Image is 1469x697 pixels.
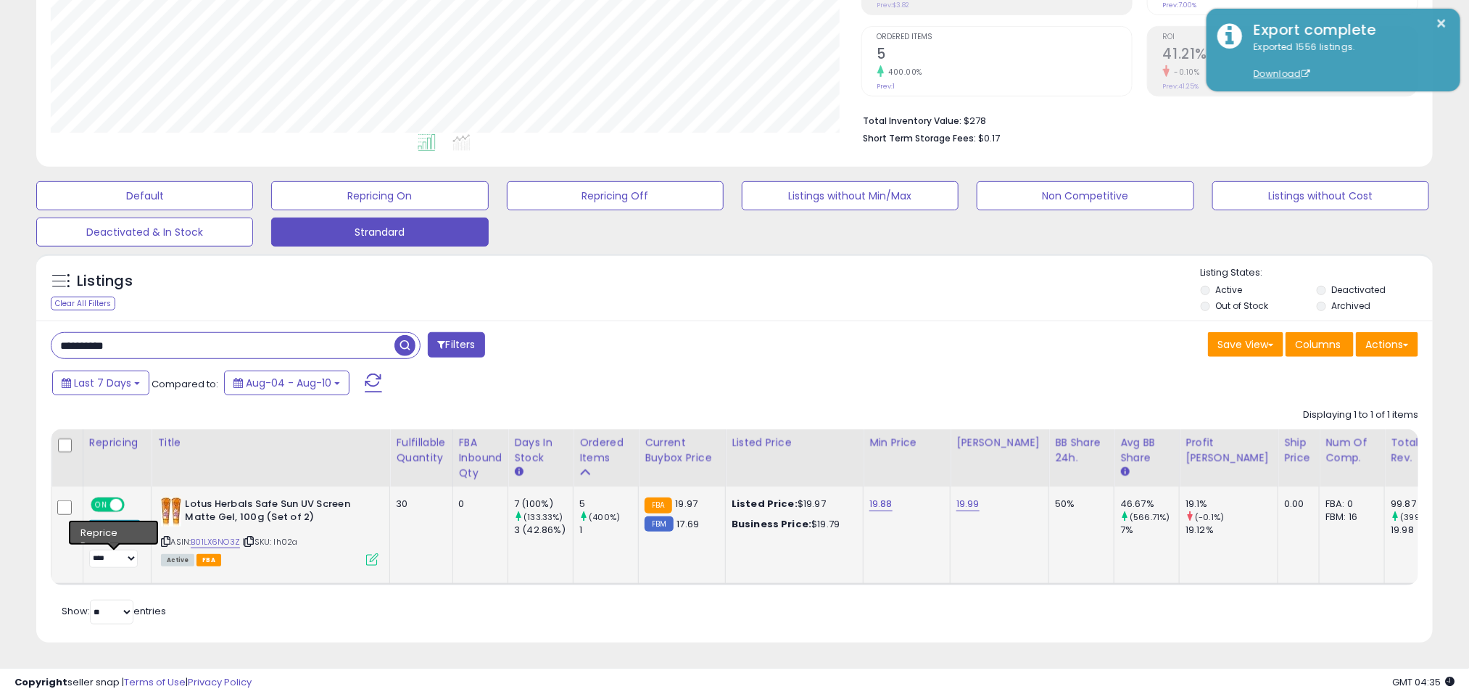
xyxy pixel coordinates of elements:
h2: 5 [877,46,1132,65]
a: Terms of Use [124,675,186,689]
span: FBA [196,554,221,566]
h2: 41.21% [1163,46,1418,65]
div: 19.98 [1391,524,1449,537]
span: Show: entries [62,604,166,618]
span: 17.69 [677,517,700,531]
img: 51fF2GNjGsL._SL40_.jpg [161,498,181,527]
strong: Copyright [15,675,67,689]
small: Prev: 1 [877,82,895,91]
span: ROI [1163,33,1418,41]
div: Repricing [89,435,145,450]
div: 3 (42.86%) [514,524,573,537]
div: 5 [579,498,638,511]
div: Exported 1556 listings. [1243,41,1449,81]
div: Displaying 1 to 1 of 1 items [1303,408,1418,422]
div: Listed Price [732,435,857,450]
button: Listings without Cost [1212,181,1429,210]
small: Prev: 7.00% [1163,1,1197,9]
div: Ship Price [1284,435,1313,466]
div: Profit [PERSON_NAME] [1185,435,1272,466]
span: Ordered Items [877,33,1132,41]
div: 0.00 [1284,498,1308,511]
button: Non Competitive [977,181,1193,210]
a: 19.88 [869,497,893,511]
div: 7% [1120,524,1179,537]
span: Last 7 Days [74,376,131,390]
div: 1 [579,524,638,537]
div: 19.1% [1185,498,1278,511]
div: BB Share 24h. [1055,435,1108,466]
div: $19.97 [732,498,852,511]
small: Avg BB Share. [1120,466,1129,479]
span: 2025-08-18 04:35 GMT [1392,675,1454,689]
button: Strandard [271,218,488,247]
div: 0 [459,498,497,511]
small: (133.33%) [524,511,563,523]
b: Total Inventory Value: [864,115,962,127]
small: 400.00% [884,67,923,78]
small: (400%) [589,511,620,523]
b: Listed Price: [732,497,798,511]
div: ASIN: [161,498,378,565]
div: Title [157,435,384,450]
div: [PERSON_NAME] [956,435,1043,450]
b: Business Price: [732,517,811,531]
button: Actions [1356,332,1418,357]
small: FBA [645,498,671,514]
small: FBM [645,516,673,532]
div: 46.67% [1120,498,1179,511]
span: 19.97 [676,497,698,511]
button: Last 7 Days [52,371,149,395]
small: (399.85%) [1401,511,1442,523]
small: Prev: 41.25% [1163,82,1199,91]
div: Fulfillable Quantity [396,435,446,466]
div: Amazon AI [89,520,140,533]
div: 99.87 [1391,498,1449,511]
b: Short Term Storage Fees: [864,132,977,144]
p: Listing States: [1201,266,1433,280]
label: Out of Stock [1216,300,1269,312]
span: OFF [123,498,146,511]
button: Aug-04 - Aug-10 [224,371,349,395]
small: (-0.1%) [1195,511,1224,523]
a: 19.99 [956,497,980,511]
small: Days In Stock. [514,466,523,479]
span: Aug-04 - Aug-10 [246,376,331,390]
label: Archived [1332,300,1371,312]
small: -0.10% [1170,67,1200,78]
label: Active [1216,284,1243,296]
div: Min Price [869,435,944,450]
a: Download [1254,67,1310,80]
button: × [1436,15,1448,33]
button: Default [36,181,253,210]
span: Compared to: [152,377,218,391]
span: | SKU: lh02a [242,536,297,548]
small: (566.71%) [1130,511,1170,523]
a: B01LX6NO3Z [191,536,240,548]
small: Prev: $3.82 [877,1,910,9]
span: $0.17 [979,131,1001,145]
div: 19.12% [1185,524,1278,537]
div: FBA: 0 [1325,498,1373,511]
label: Deactivated [1332,284,1386,296]
li: $278 [864,111,1407,128]
div: Num of Comp. [1325,435,1378,466]
b: Lotus Herbals Safe Sun UV Screen Matte Gel, 100g (Set of 2) [185,498,361,528]
button: Columns [1286,332,1354,357]
button: Save View [1208,332,1283,357]
button: Repricing Off [507,181,724,210]
div: FBM: 16 [1325,511,1373,524]
div: seller snap | | [15,676,252,690]
div: Preset: [89,536,140,569]
div: 7 (100%) [514,498,573,511]
button: Listings without Min/Max [742,181,959,210]
button: Deactivated & In Stock [36,218,253,247]
div: Current Buybox Price [645,435,719,466]
div: Total Rev. [1391,435,1444,466]
div: Clear All Filters [51,297,115,310]
div: Days In Stock [514,435,567,466]
button: Repricing On [271,181,488,210]
span: ON [92,498,110,511]
div: Export complete [1243,20,1449,41]
span: Columns [1295,337,1341,352]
